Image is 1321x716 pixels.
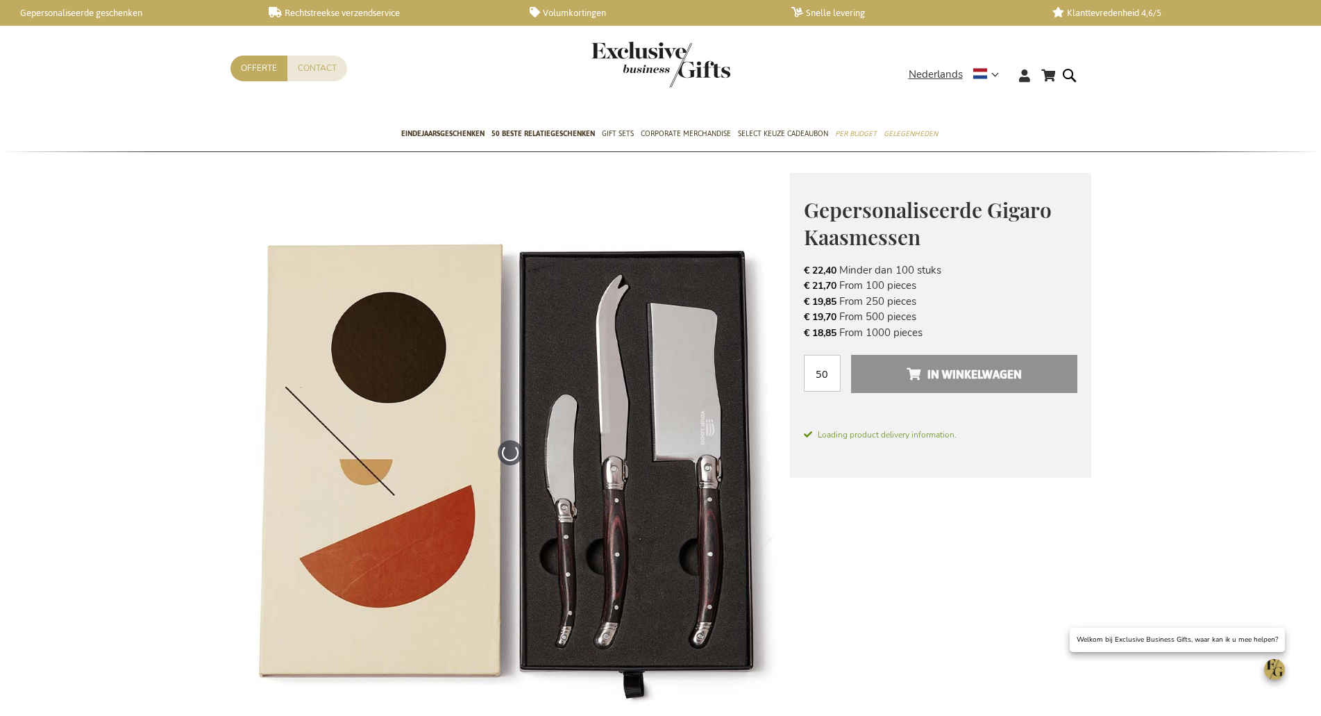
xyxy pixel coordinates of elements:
span: € 19,85 [804,295,836,308]
a: Rechtstreekse verzendservice [269,7,508,19]
a: Gift Sets [602,117,634,152]
span: Nederlands [909,67,963,83]
span: € 22,40 [804,264,836,277]
li: Minder dan 100 stuks [804,263,1077,278]
li: From 500 pieces [804,309,1077,324]
span: Select Keuze Cadeaubon [738,126,828,141]
a: Gelegenheden [884,117,938,152]
a: Contact [287,56,347,81]
img: Exclusive Business gifts logo [591,42,730,88]
span: Per Budget [835,126,877,141]
a: Offerte [230,56,287,81]
a: 50 beste relatiegeschenken [491,117,595,152]
span: Loading product delivery information. [804,428,1077,441]
span: € 18,85 [804,326,836,340]
li: From 1000 pieces [804,325,1077,340]
span: € 21,70 [804,279,836,292]
span: € 19,70 [804,310,836,324]
span: Gelegenheden [884,126,938,141]
a: Select Keuze Cadeaubon [738,117,828,152]
a: Snelle levering [791,7,1031,19]
a: Volumkortingen [530,7,769,19]
span: Gift Sets [602,126,634,141]
a: Per Budget [835,117,877,152]
input: Aantal [804,355,841,392]
a: Gepersonaliseerde geschenken [7,7,246,19]
li: From 100 pieces [804,278,1077,293]
a: Eindejaarsgeschenken [401,117,485,152]
span: Eindejaarsgeschenken [401,126,485,141]
span: Gepersonaliseerde Gigaro Kaasmessen [804,196,1052,251]
a: Klanttevredenheid 4,6/5 [1052,7,1292,19]
a: Corporate Merchandise [641,117,731,152]
span: 50 beste relatiegeschenken [491,126,595,141]
a: store logo [591,42,661,88]
span: Corporate Merchandise [641,126,731,141]
li: From 250 pieces [804,294,1077,309]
